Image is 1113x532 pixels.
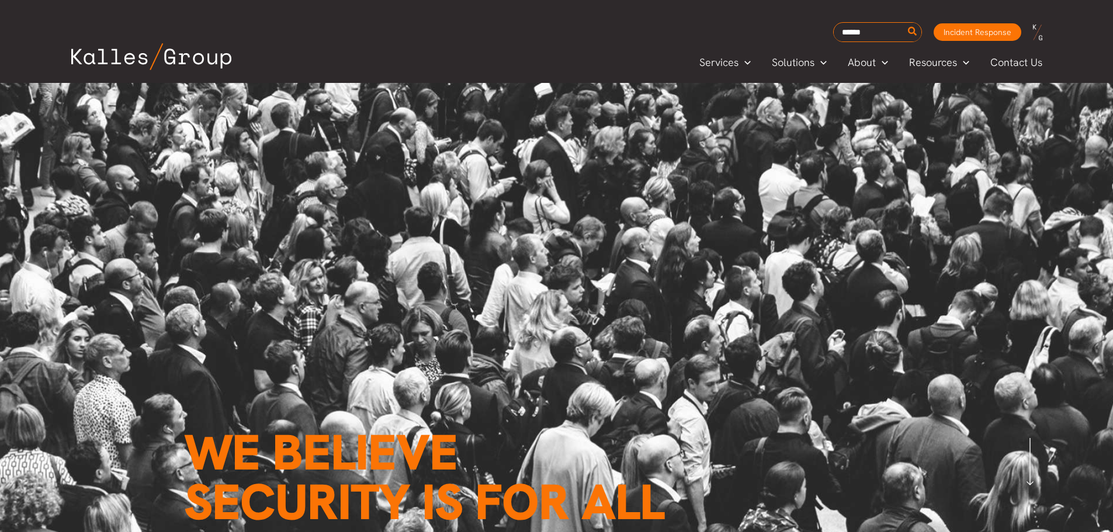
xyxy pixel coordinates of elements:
[990,54,1042,71] span: Contact Us
[738,54,751,71] span: Menu Toggle
[689,53,1053,72] nav: Primary Site Navigation
[689,54,761,71] a: ServicesMenu Toggle
[934,23,1021,41] a: Incident Response
[876,54,888,71] span: Menu Toggle
[71,43,231,70] img: Kalles Group
[848,54,876,71] span: About
[957,54,969,71] span: Menu Toggle
[899,54,980,71] a: ResourcesMenu Toggle
[909,54,957,71] span: Resources
[814,54,827,71] span: Menu Toggle
[761,54,837,71] a: SolutionsMenu Toggle
[980,54,1054,71] a: Contact Us
[837,54,899,71] a: AboutMenu Toggle
[699,54,738,71] span: Services
[772,54,814,71] span: Solutions
[906,23,920,41] button: Search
